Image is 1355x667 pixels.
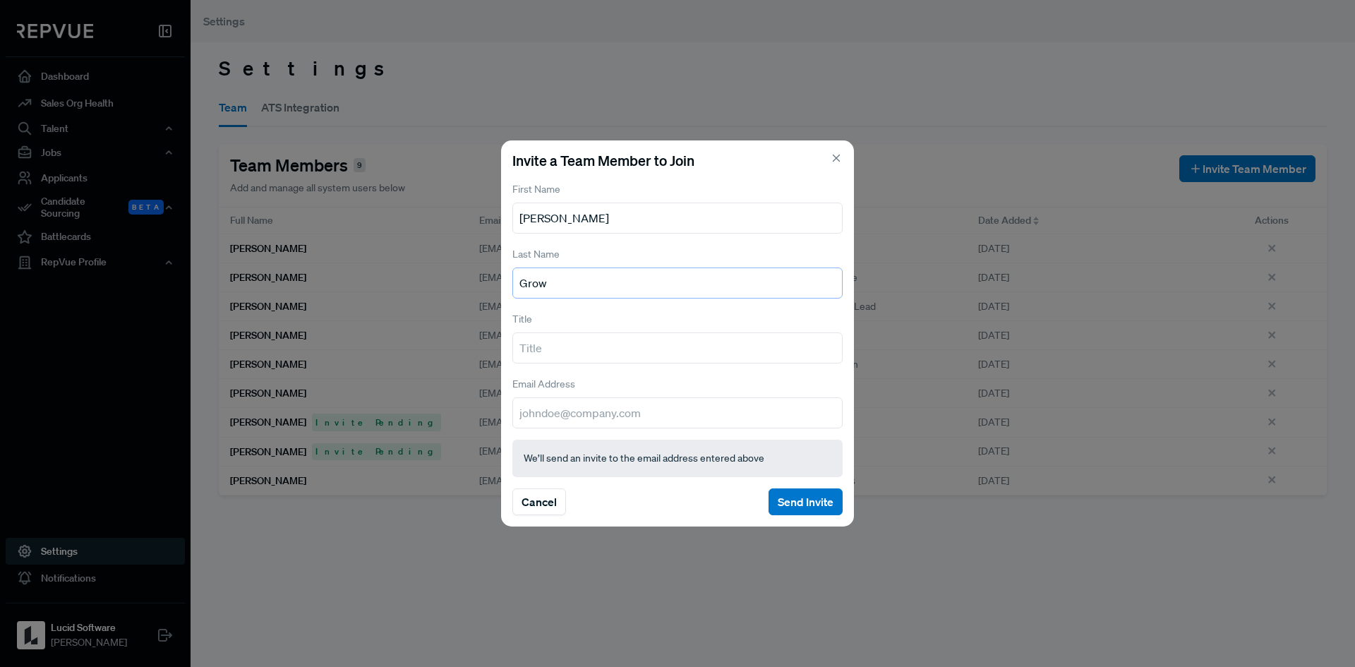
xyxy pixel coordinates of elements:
[512,397,843,428] input: johndoe@company.com
[512,203,843,234] input: John
[512,488,566,515] button: Cancel
[512,332,843,363] input: Title
[512,312,532,327] label: Title
[512,152,843,169] h5: Invite a Team Member to Join
[512,268,843,299] input: Doe
[512,377,575,392] label: Email Address
[512,182,560,197] label: First Name
[524,451,831,466] p: We’ll send an invite to the email address entered above
[512,247,560,262] label: Last Name
[769,488,843,515] button: Send Invite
